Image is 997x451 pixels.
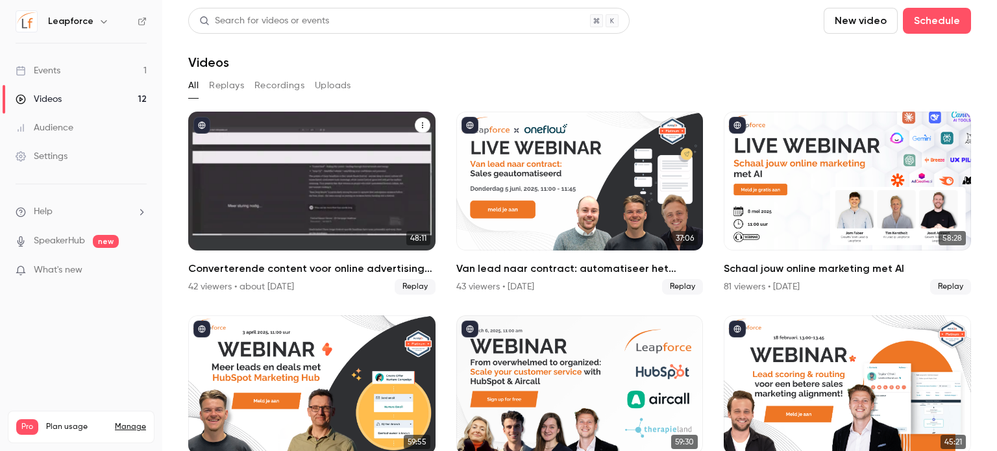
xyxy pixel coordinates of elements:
button: Schedule [903,8,971,34]
button: published [729,321,746,337]
a: Manage [115,422,146,432]
button: Recordings [254,75,304,96]
div: Videos [16,93,62,106]
button: Replays [209,75,244,96]
button: New video [824,8,898,34]
h2: Schaal jouw online marketing met AI [724,261,971,276]
button: published [729,117,746,134]
button: published [462,117,478,134]
button: published [462,321,478,337]
span: 37:06 [672,231,698,245]
span: 45:21 [941,435,966,449]
span: Replay [395,279,436,295]
div: Events [16,64,60,77]
div: 43 viewers • [DATE] [456,280,534,293]
a: SpeakerHub [34,234,85,248]
span: 48:11 [406,231,430,245]
div: Audience [16,121,73,134]
button: Uploads [315,75,351,96]
li: help-dropdown-opener [16,205,147,219]
li: Van lead naar contract: automatiseer het proces met HubSpot en Oneflow [456,112,704,295]
h6: Leapforce [48,15,93,28]
span: 58:28 [939,231,966,245]
span: Plan usage [46,422,107,432]
h1: Videos [188,55,229,70]
div: Settings [16,150,68,163]
li: Converterende content voor online advertising met AI [188,112,436,295]
a: 37:06Van lead naar contract: automatiseer het proces met HubSpot en Oneflow43 viewers • [DATE]Replay [456,112,704,295]
a: 58:28Schaal jouw online marketing met AI81 viewers • [DATE]Replay [724,112,971,295]
h2: Converterende content voor online advertising met AI [188,261,436,276]
div: 81 viewers • [DATE] [724,280,800,293]
span: 59:55 [404,435,430,449]
span: What's new [34,263,82,277]
a: 48:11Converterende content voor online advertising met AI42 viewers • about [DATE]Replay [188,112,436,295]
span: 59:30 [671,435,698,449]
button: published [193,321,210,337]
span: new [93,235,119,248]
div: 42 viewers • about [DATE] [188,280,294,293]
span: Pro [16,419,38,435]
img: Leapforce [16,11,37,32]
section: Videos [188,8,971,443]
h2: Van lead naar contract: automatiseer het proces met HubSpot en Oneflow [456,261,704,276]
span: Help [34,205,53,219]
li: Schaal jouw online marketing met AI [724,112,971,295]
span: Replay [662,279,703,295]
span: Replay [930,279,971,295]
button: All [188,75,199,96]
div: Search for videos or events [199,14,329,28]
button: published [193,117,210,134]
